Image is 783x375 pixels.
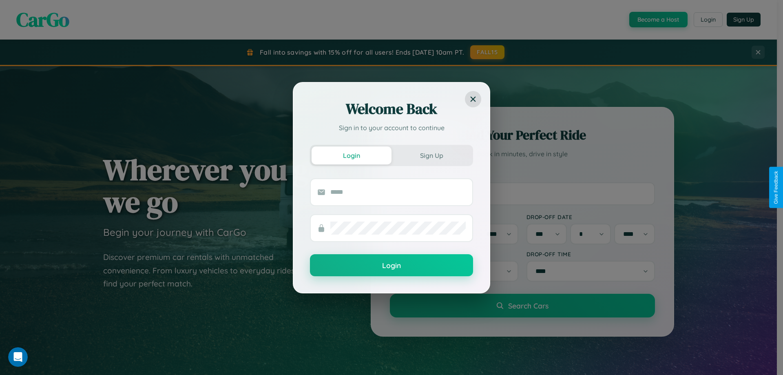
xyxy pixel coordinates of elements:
[310,99,473,119] h2: Welcome Back
[310,123,473,133] p: Sign in to your account to continue
[8,347,28,367] iframe: Intercom live chat
[312,146,391,164] button: Login
[310,254,473,276] button: Login
[391,146,471,164] button: Sign Up
[773,171,779,204] div: Give Feedback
